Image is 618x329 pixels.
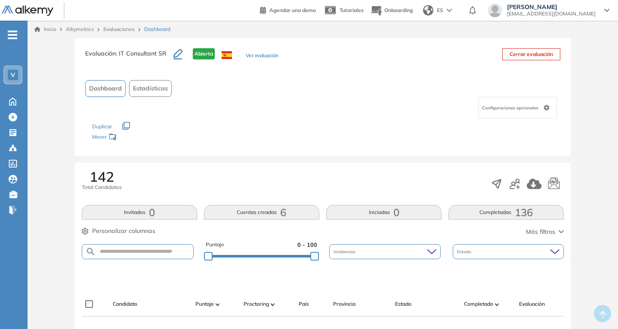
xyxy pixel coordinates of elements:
img: arrow [447,9,452,12]
i: - [8,34,17,36]
span: V [11,71,15,78]
span: Incidencias [334,248,357,255]
button: Onboarding [371,1,413,20]
span: Abierta [193,48,215,59]
div: Configuraciones opcionales [478,97,557,118]
div: Mover [92,130,178,146]
iframe: Chat Widget [575,288,618,329]
span: Provincia [333,300,355,308]
span: Puntaje [195,300,214,308]
button: Completadas136 [448,205,564,220]
button: Cuentas creadas6 [204,205,319,220]
span: [EMAIL_ADDRESS][DOMAIN_NAME] [507,10,596,17]
button: Invitados0 [82,205,197,220]
span: Evaluación [519,300,545,308]
button: Iniciadas0 [326,205,442,220]
span: Estado [457,248,473,255]
span: Onboarding [384,7,413,13]
img: [missing "en.ARROW_ALT" translation] [495,303,499,306]
button: Personalizar columnas [82,227,155,236]
a: Evaluaciones [103,26,135,32]
div: Incidencias [329,244,441,259]
span: Candidato [113,300,137,308]
h3: Evaluación [85,48,173,66]
span: Personalizar columnas [92,227,155,236]
span: Estadísticas [133,84,168,93]
div: Estado [453,244,564,259]
span: 142 [90,170,114,183]
button: Estadísticas [129,80,172,97]
button: Ver evaluación [246,52,278,61]
a: Agendar una demo [260,4,316,15]
img: Logo [2,6,53,16]
span: Completado [464,300,493,308]
span: 0 - 100 [297,241,317,249]
span: Dashboard [144,25,170,33]
span: Total Candidatos [82,183,122,191]
img: world [423,5,433,16]
span: ES [437,6,443,14]
span: Duplicar [92,123,112,130]
span: Más filtros [526,227,555,236]
div: Widget de chat [575,288,618,329]
span: Alkymetrics [66,26,94,32]
img: SEARCH_ALT [86,246,96,257]
span: Tutoriales [340,7,364,13]
button: Cerrar evaluación [502,48,560,60]
img: [missing "en.ARROW_ALT" translation] [216,303,220,306]
span: País [299,300,309,308]
button: Dashboard [85,80,126,97]
span: : IT Consultant SR [116,50,167,57]
span: Estado [395,300,411,308]
a: Inicio [34,25,56,33]
span: Configuraciones opcionales [482,105,540,111]
img: [missing "en.ARROW_ALT" translation] [271,303,275,306]
button: Más filtros [526,227,564,236]
span: [PERSON_NAME] [507,3,596,10]
img: ESP [222,51,232,59]
span: Puntaje [206,241,224,249]
span: Proctoring [244,300,269,308]
span: Dashboard [89,84,122,93]
span: Agendar una demo [269,7,316,13]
